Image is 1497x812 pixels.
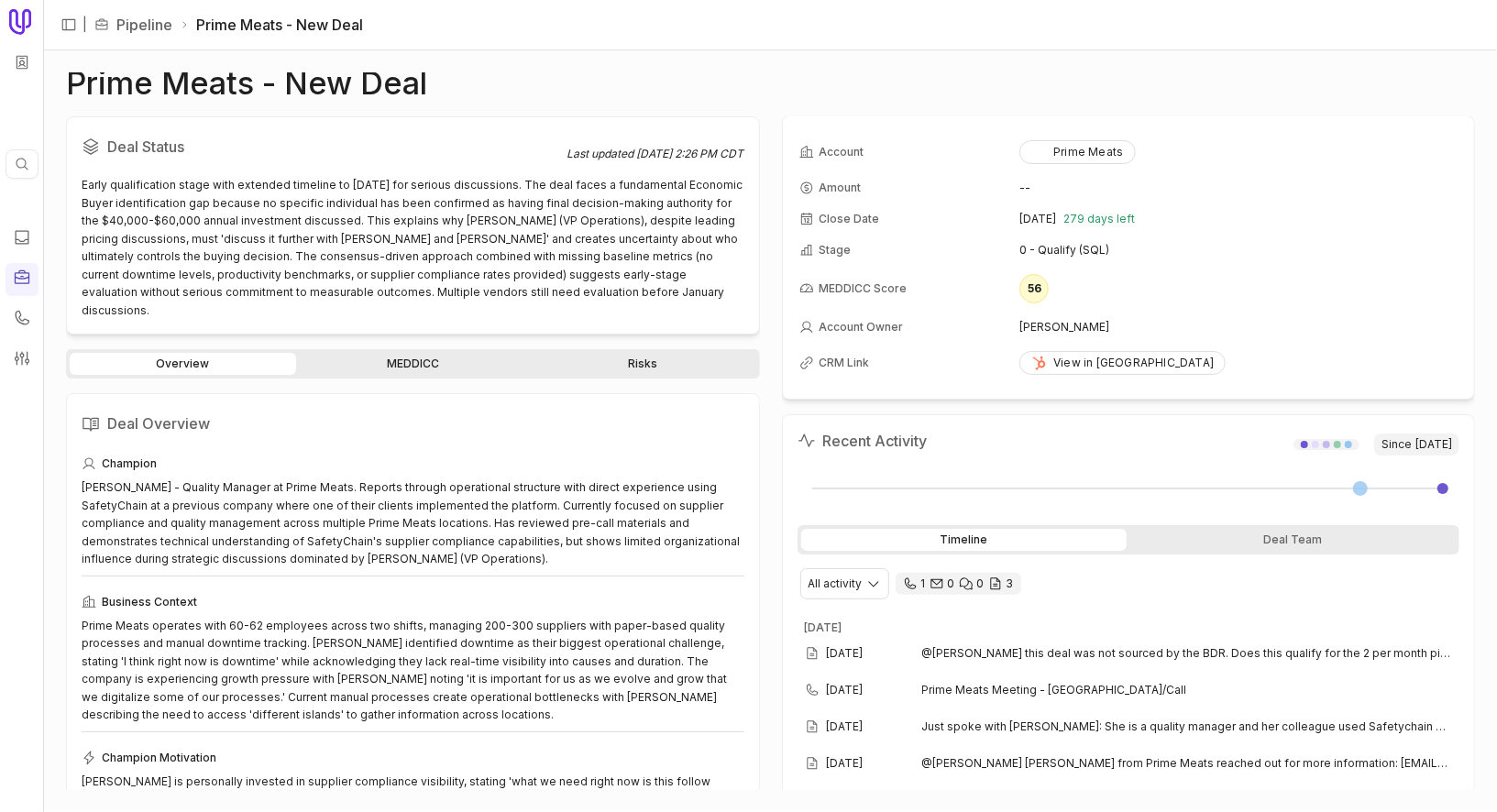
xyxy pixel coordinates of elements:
[922,756,1453,771] span: @[PERSON_NAME] [PERSON_NAME] from Prime Meats reached out for more information: [EMAIL_ADDRESS][D...
[82,176,744,319] div: Early qualification stage with extended timeline to [DATE] for serious discussions. The deal face...
[116,14,172,36] a: Pipeline
[922,683,1431,697] span: Prime Meats Meeting - [GEOGRAPHIC_DATA]/Call
[82,591,744,613] div: Business Context
[827,719,864,734] time: [DATE]
[8,49,36,76] button: Workspace
[82,453,744,475] div: Champion
[82,132,567,161] h2: Deal Status
[801,529,1127,551] div: Timeline
[798,430,928,452] h2: Recent Activity
[82,617,744,724] div: Prime Meats operates with 60-62 employees across two shifts, managing 200-300 suppliers with pape...
[1031,356,1214,370] div: View in [GEOGRAPHIC_DATA]
[827,683,864,697] time: [DATE]
[180,14,363,36] li: Prime Meats - New Deal
[1019,173,1458,203] td: --
[1019,212,1056,226] time: [DATE]
[1019,236,1458,265] td: 0 - Qualify (SQL)
[1019,313,1458,342] td: [PERSON_NAME]
[66,72,427,94] h1: Prime Meats - New Deal
[896,573,1021,595] div: 1 call and 0 email threads
[820,243,852,258] span: Stage
[70,353,296,375] a: Overview
[922,719,1453,734] span: Just spoke with [PERSON_NAME]: She is a quality manager and her colleague used Safetychain at ano...
[820,212,880,226] span: Close Date
[805,620,842,634] time: [DATE]
[820,320,904,335] span: Account Owner
[1019,274,1049,303] div: 56
[1415,437,1452,452] time: [DATE]
[567,147,744,161] div: Last updated
[1019,140,1135,164] button: Prime Meats
[83,14,87,36] span: |
[1130,529,1456,551] div: Deal Team
[827,646,864,661] time: [DATE]
[820,356,870,370] span: CRM Link
[82,409,744,438] h2: Deal Overview
[827,756,864,771] time: [DATE]
[1031,145,1123,159] div: Prime Meats
[820,181,862,195] span: Amount
[530,353,756,375] a: Risks
[82,747,744,769] div: Champion Motivation
[820,145,864,159] span: Account
[55,11,83,38] button: Expand sidebar
[82,478,744,568] div: [PERSON_NAME] - Quality Manager at Prime Meats. Reports through operational structure with direct...
[820,281,908,296] span: MEDDICC Score
[922,646,1453,661] span: @[PERSON_NAME] this deal was not sourced by the BDR. Does this qualify for the 2 per month pipeli...
[637,147,744,160] time: [DATE] 2:26 PM CDT
[1019,351,1226,375] a: View in [GEOGRAPHIC_DATA]
[300,353,526,375] a: MEDDICC
[1063,212,1135,226] span: 279 days left
[1374,433,1459,455] span: Since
